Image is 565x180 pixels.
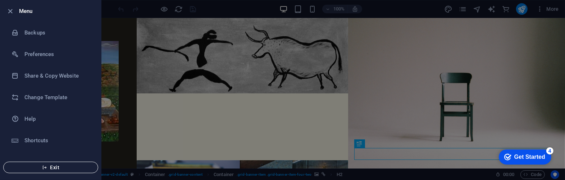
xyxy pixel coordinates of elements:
span: Exit [9,165,92,170]
h6: Shortcuts [24,136,91,145]
h6: Help [24,115,91,123]
a: Help [0,108,101,130]
button: Exit [3,162,98,173]
div: Get Started [20,8,51,14]
h6: Share & Copy Website [24,71,91,80]
div: Get Started 4 items remaining, 20% complete [5,4,58,19]
h6: Change Template [24,93,91,102]
h6: Backups [24,28,91,37]
div: 4 [53,1,60,9]
h6: Preferences [24,50,91,59]
a: Bharatiya Matanga Samajika Samskrtika AcademyCenter for Music and DAnce [102,64,319,153]
h6: Menu [19,7,95,15]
